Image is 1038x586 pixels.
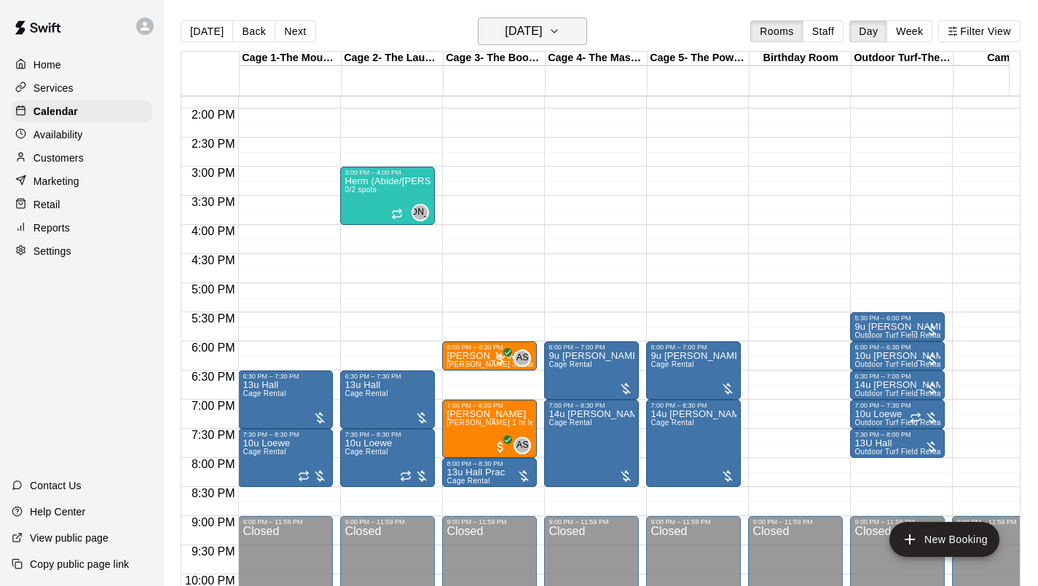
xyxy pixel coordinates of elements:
[30,478,82,493] p: Contact Us
[12,194,152,215] a: Retail
[34,174,79,189] p: Marketing
[188,312,239,325] span: 5:30 PM
[850,341,945,371] div: 6:00 PM – 6:30 PM: 10u Bruce
[345,373,430,380] div: 6:30 PM – 7:30 PM
[519,349,531,367] span: Andy Schmid
[34,244,71,258] p: Settings
[514,349,531,367] div: Andy Schmid
[854,314,940,322] div: 5:30 PM – 6:00 PM
[412,204,429,221] div: Jeremy Almaguer
[549,360,591,368] span: Cage Rental
[243,373,329,380] div: 6:30 PM – 7:30 PM
[243,448,286,456] span: Cage Rental
[850,400,945,429] div: 7:00 PM – 7:30 PM: 10u Loewe
[340,371,435,429] div: 6:30 PM – 7:30 PM: 13u Hall
[854,360,943,368] span: Outdoor Turf Field Rental
[30,531,109,545] p: View public page
[850,371,945,400] div: 6:30 PM – 7:00 PM: 14u Ramirez
[12,124,152,146] a: Availability
[850,312,945,341] div: 5:30 PM – 6:00 PM: 9u Hutchins Prac
[342,52,444,66] div: Cage 2- The Launch Pad
[188,400,239,412] span: 7:00 PM
[650,518,736,526] div: 9:00 PM – 11:59 PM
[188,341,239,354] span: 6:00 PM
[447,419,650,427] span: [PERSON_NAME] 1 hr lesson (Softball, Baseball, Football)
[340,429,435,487] div: 7:30 PM – 8:30 PM: 10u Loewe
[188,458,239,470] span: 8:00 PM
[12,77,152,99] div: Services
[447,518,532,526] div: 9:00 PM – 11:59 PM
[275,20,315,42] button: Next
[238,429,333,487] div: 7:30 PM – 8:30 PM: 10u Loewe
[12,54,152,76] a: Home
[188,138,239,150] span: 2:30 PM
[546,52,648,66] div: Cage 4- The Mash Zone
[188,516,239,528] span: 9:00 PM
[34,58,61,72] p: Home
[447,402,532,409] div: 7:00 PM – 8:00 PM
[243,518,329,526] div: 9:00 PM – 11:59 PM
[243,431,329,438] div: 7:30 PM – 8:30 PM
[12,217,152,239] a: Reports
[12,100,152,122] a: Calendar
[447,360,661,368] span: [PERSON_NAME] 30 min lesson (Softball, Baseball, Football)
[34,81,74,95] p: Services
[849,20,887,42] button: Day
[750,20,803,42] button: Rooms
[188,167,239,179] span: 3:00 PM
[519,437,531,454] span: Andy Schmid
[478,17,587,45] button: [DATE]
[345,169,430,176] div: 3:00 PM – 4:00 PM
[544,341,639,400] div: 6:00 PM – 7:00 PM: 9u HUtchins Prac
[803,20,844,42] button: Staff
[12,147,152,169] a: Customers
[549,419,591,427] span: Cage Rental
[549,344,634,351] div: 6:00 PM – 7:00 PM
[243,389,286,397] span: Cage Rental
[447,344,532,351] div: 6:00 PM – 6:30 PM
[938,20,1020,42] button: Filter View
[345,186,377,194] span: 0/2 spots filled
[34,127,83,142] p: Availability
[549,402,634,409] div: 7:00 PM – 8:30 PM
[188,196,239,208] span: 3:30 PM
[345,431,430,438] div: 7:30 PM – 8:30 PM
[648,52,750,66] div: Cage 5- The Power Alley
[188,487,239,499] span: 8:30 PM
[650,360,693,368] span: Cage Rental
[240,52,342,66] div: Cage 1-The Mound Lab
[650,402,736,409] div: 7:00 PM – 8:30 PM
[400,470,412,482] span: Recurring event
[188,429,239,441] span: 7:30 PM
[646,341,741,400] div: 6:00 PM – 7:00 PM: 9u HUtchins Prac
[30,557,129,571] p: Copy public page link
[34,151,84,165] p: Customers
[391,208,403,220] span: Recurring event
[493,440,508,454] span: All customers have paid
[444,52,546,66] div: Cage 3- The Boom Box
[750,52,852,66] div: Birthday Room
[345,448,388,456] span: Cage Rental
[650,344,736,351] div: 6:00 PM – 7:00 PM
[298,470,310,482] span: Recurring event
[852,52,954,66] div: Outdoor Turf-The Yard
[12,170,152,192] div: Marketing
[12,240,152,262] a: Settings
[238,371,333,429] div: 6:30 PM – 7:30 PM: 13u Hall
[447,477,489,485] span: Cage Rental
[442,400,537,458] div: 7:00 PM – 8:00 PM: Paxton Quent
[345,389,388,397] span: Cage Rental
[854,402,940,409] div: 7:00 PM – 7:30 PM
[340,167,435,225] div: 3:00 PM – 4:00 PM: Herm (Abide/Nellen
[442,341,537,371] div: 6:00 PM – 6:30 PM: Tenley Quent
[854,331,943,339] span: Outdoor Turf Field Rental
[886,20,932,42] button: Week
[854,518,940,526] div: 9:00 PM – 11:59 PM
